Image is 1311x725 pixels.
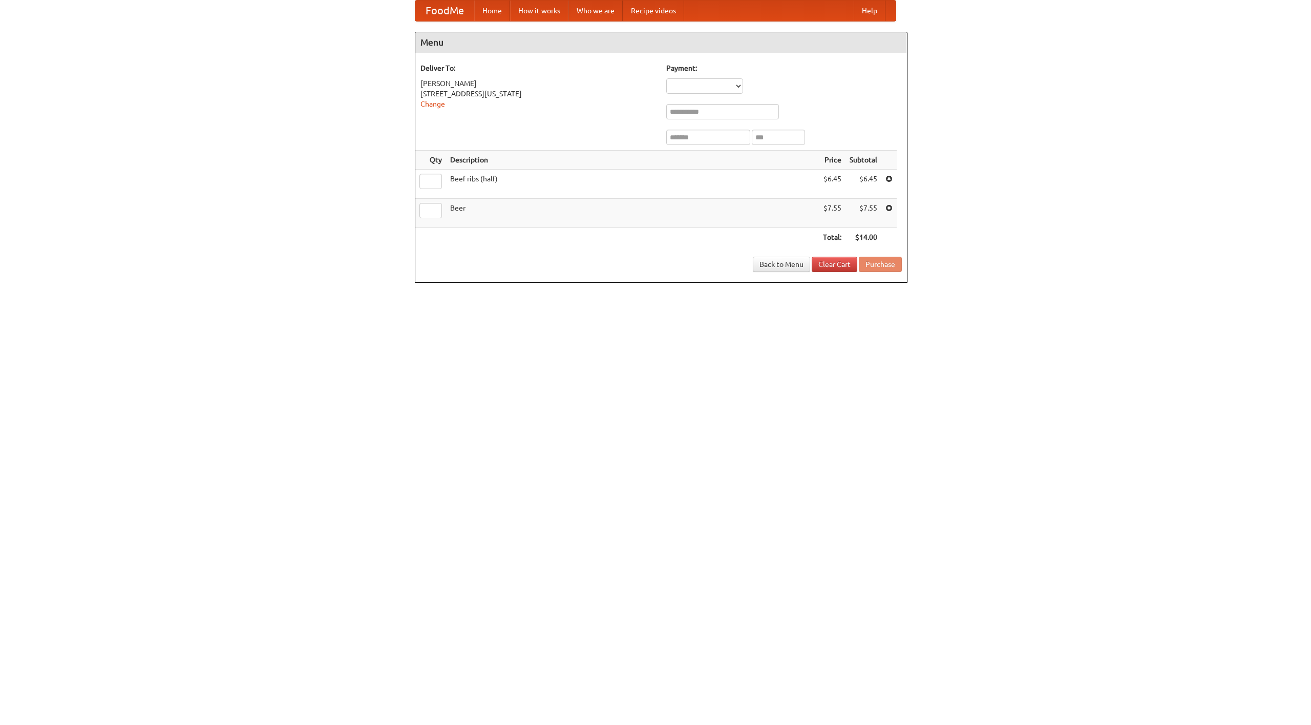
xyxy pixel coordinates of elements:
th: Price [819,151,845,170]
th: Subtotal [845,151,881,170]
a: Change [420,100,445,108]
button: Purchase [859,257,902,272]
th: Total: [819,228,845,247]
th: Qty [415,151,446,170]
td: Beer [446,199,819,228]
th: Description [446,151,819,170]
a: FoodMe [415,1,474,21]
a: Recipe videos [623,1,684,21]
td: Beef ribs (half) [446,170,819,199]
td: $6.45 [819,170,845,199]
a: Clear Cart [812,257,857,272]
a: Back to Menu [753,257,810,272]
a: Home [474,1,510,21]
h5: Payment: [666,63,902,73]
td: $7.55 [845,199,881,228]
a: Help [854,1,885,21]
h5: Deliver To: [420,63,656,73]
td: $6.45 [845,170,881,199]
td: $7.55 [819,199,845,228]
a: How it works [510,1,568,21]
div: [PERSON_NAME] [420,78,656,89]
a: Who we are [568,1,623,21]
div: [STREET_ADDRESS][US_STATE] [420,89,656,99]
h4: Menu [415,32,907,53]
th: $14.00 [845,228,881,247]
